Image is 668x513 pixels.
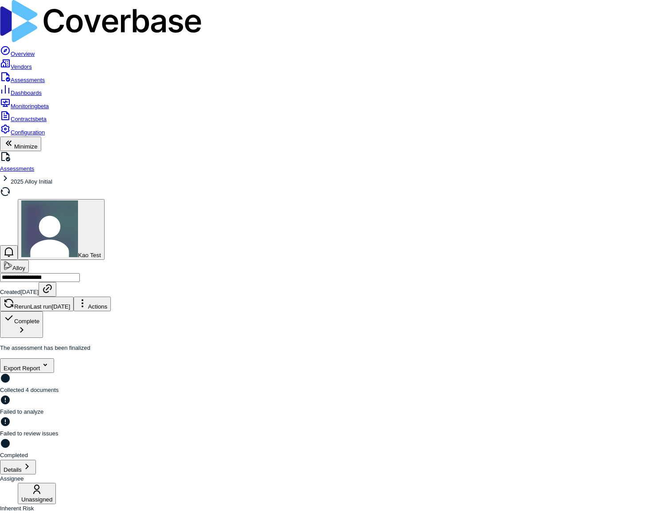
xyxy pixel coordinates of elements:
span: Dashboards [11,90,42,96]
span: Kao Test [78,252,101,258]
span: Vendors [11,63,32,70]
span: Last run [DATE] [30,303,70,310]
span: Overview [11,51,35,57]
div: Complete [4,313,39,325]
span: Monitoring [11,103,49,110]
span: Unassigned [21,496,52,503]
span: Contracts [11,116,47,122]
button: Kao Test avatarKao Test [18,199,105,260]
img: https://alloy.com/ [4,261,12,270]
span: 2025 Alloy Initial [11,178,52,185]
button: Actions [74,297,111,311]
button: Copy link [39,282,56,297]
span: beta [38,103,49,110]
span: Configuration [11,129,45,136]
span: Alloy [12,265,25,271]
span: Minimize [14,143,38,150]
img: Kao Test avatar [21,200,78,257]
span: Details [4,466,22,473]
span: beta [35,116,47,122]
span: Assessments [11,77,45,83]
